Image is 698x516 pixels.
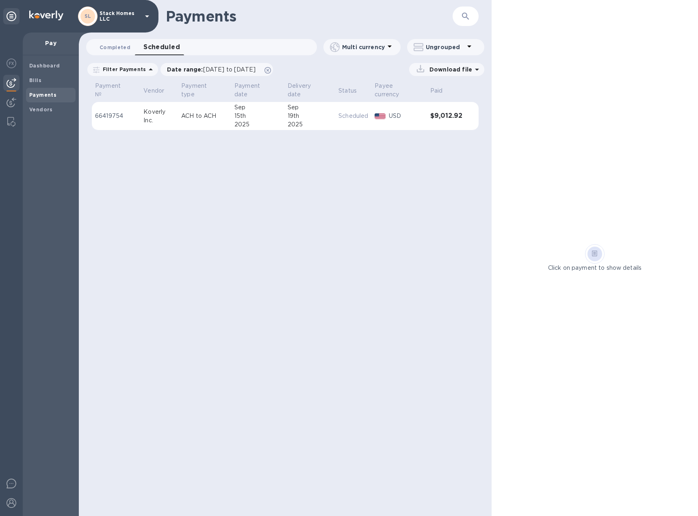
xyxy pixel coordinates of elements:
[288,103,332,112] div: Sep
[181,82,217,99] p: Payment type
[166,8,453,25] h1: Payments
[100,66,146,73] p: Filter Payments
[234,112,281,120] div: 15th
[29,11,63,20] img: Logo
[95,112,137,120] p: 66419754
[100,43,130,52] span: Completed
[143,108,175,116] div: Koverly
[430,87,453,95] span: Paid
[548,264,642,272] p: Click on payment to show details
[95,82,137,99] span: Payment №
[29,77,41,83] b: Bills
[234,82,271,99] p: Payment date
[426,43,464,51] p: Ungrouped
[143,116,175,125] div: Inc.
[143,41,180,53] span: Scheduled
[389,112,424,120] p: USD
[160,63,273,76] div: Date range:[DATE] to [DATE]
[100,11,140,22] p: Stack Homes LLC
[29,63,60,69] b: Dashboard
[426,65,472,74] p: Download file
[234,120,281,129] div: 2025
[167,65,260,74] p: Date range :
[338,87,357,95] p: Status
[430,87,443,95] p: Paid
[181,82,228,99] span: Payment type
[203,66,256,73] span: [DATE] to [DATE]
[7,59,16,68] img: Foreign exchange
[143,87,175,95] span: Vendor
[29,106,53,113] b: Vendors
[29,39,72,47] p: Pay
[288,82,321,99] p: Delivery date
[234,103,281,112] div: Sep
[375,82,413,99] p: Payee currency
[288,82,332,99] span: Delivery date
[375,82,424,99] span: Payee currency
[430,112,462,120] h3: $9,012.92
[95,82,126,99] p: Payment №
[338,112,368,120] p: Scheduled
[234,82,281,99] span: Payment date
[375,113,386,119] img: USD
[288,112,332,120] div: 19th
[143,87,164,95] p: Vendor
[342,43,385,51] p: Multi currency
[3,8,20,24] div: Unpin categories
[181,112,228,120] p: ACH to ACH
[288,120,332,129] div: 2025
[85,13,91,19] b: SL
[29,92,56,98] b: Payments
[338,87,367,95] span: Status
